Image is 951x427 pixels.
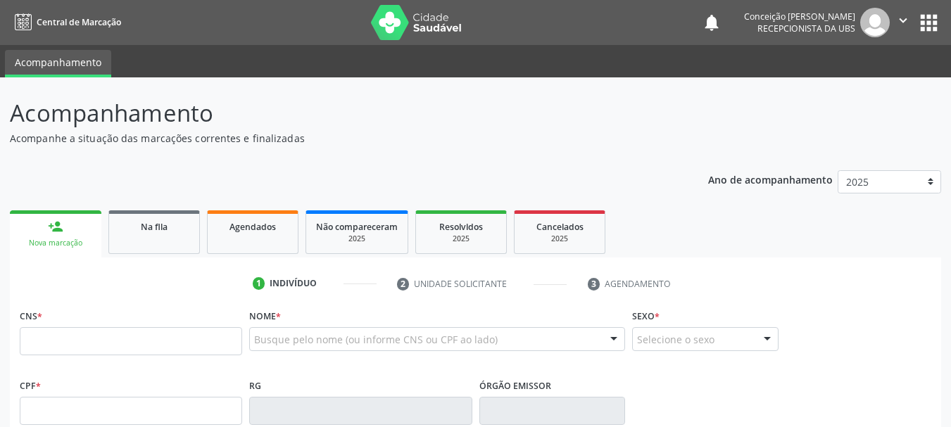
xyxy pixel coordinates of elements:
label: CNS [20,305,42,327]
span: Central de Marcação [37,16,121,28]
div: 1 [253,277,265,290]
div: Nova marcação [20,238,92,248]
span: Agendados [229,221,276,233]
span: Não compareceram [316,221,398,233]
div: 2025 [524,234,595,244]
a: Central de Marcação [10,11,121,34]
a: Acompanhamento [5,50,111,77]
p: Acompanhamento [10,96,662,131]
span: Busque pelo nome (ou informe CNS ou CPF ao lado) [254,332,498,347]
div: 2025 [316,234,398,244]
span: Selecione o sexo [637,332,714,347]
span: Cancelados [536,221,584,233]
span: Na fila [141,221,168,233]
label: RG [249,375,261,397]
p: Ano de acompanhamento [708,170,833,188]
span: Resolvidos [439,221,483,233]
img: img [860,8,890,37]
div: Indivíduo [270,277,317,290]
div: person_add [48,219,63,234]
p: Acompanhe a situação das marcações correntes e finalizadas [10,131,662,146]
label: Sexo [632,305,660,327]
span: Recepcionista da UBS [757,23,855,34]
button: notifications [702,13,722,32]
div: Conceição [PERSON_NAME] [744,11,855,23]
button: apps [917,11,941,35]
label: Nome [249,305,281,327]
div: 2025 [426,234,496,244]
i:  [895,13,911,28]
label: Órgão emissor [479,375,551,397]
button:  [890,8,917,37]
